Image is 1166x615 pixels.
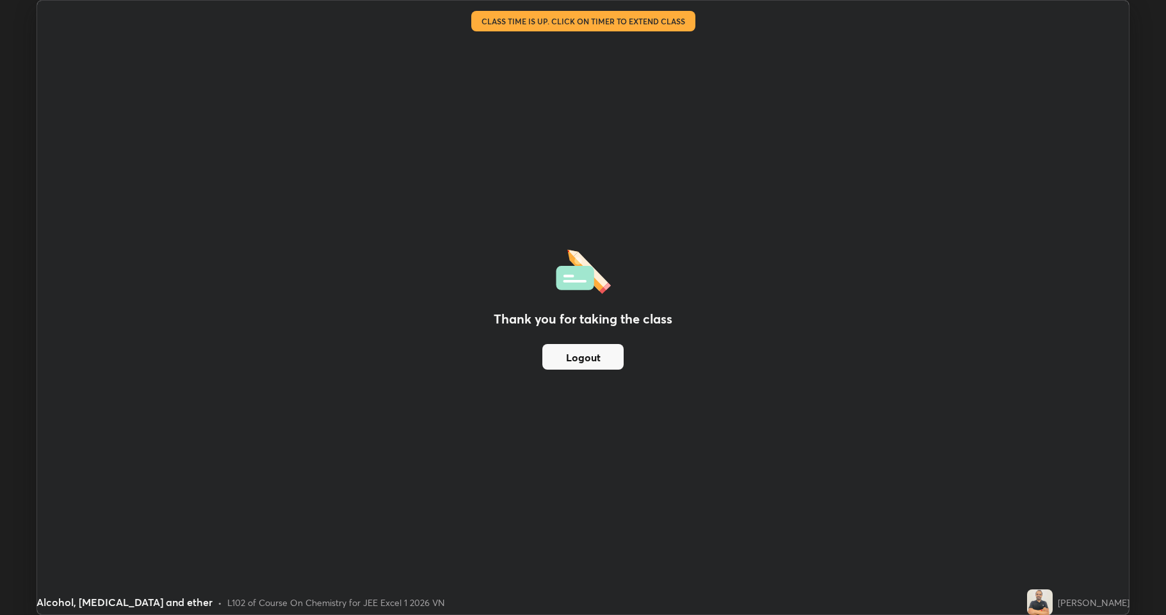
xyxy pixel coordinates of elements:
[556,245,611,294] img: offlineFeedback.1438e8b3.svg
[218,596,222,609] div: •
[1027,589,1053,615] img: 9736e7a92cd840a59b1b4dd6496f0469.jpg
[1058,596,1130,609] div: [PERSON_NAME]
[227,596,445,609] div: L102 of Course On Chemistry for JEE Excel 1 2026 VN
[542,344,624,370] button: Logout
[36,594,213,610] div: Alcohol, [MEDICAL_DATA] and ether
[494,309,672,329] h2: Thank you for taking the class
